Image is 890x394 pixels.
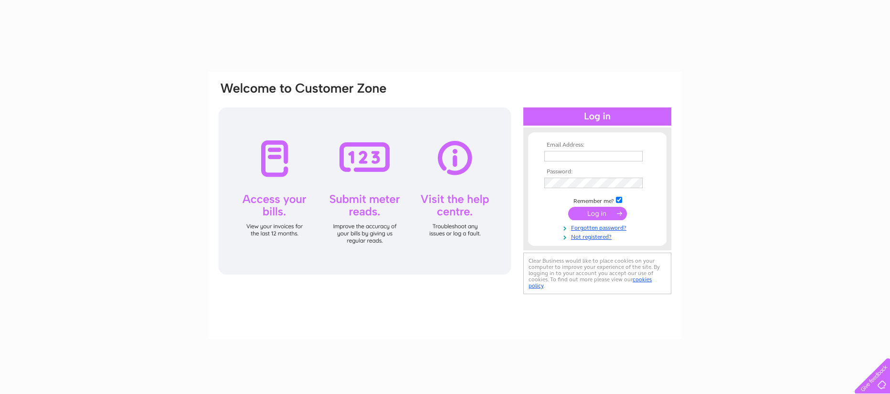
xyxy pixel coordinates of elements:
[542,195,653,205] td: Remember me?
[542,169,653,175] th: Password:
[523,253,671,294] div: Clear Business would like to place cookies on your computer to improve your experience of the sit...
[568,207,627,220] input: Submit
[544,223,653,232] a: Forgotten password?
[529,276,652,289] a: cookies policy
[544,232,653,241] a: Not registered?
[542,142,653,149] th: Email Address:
